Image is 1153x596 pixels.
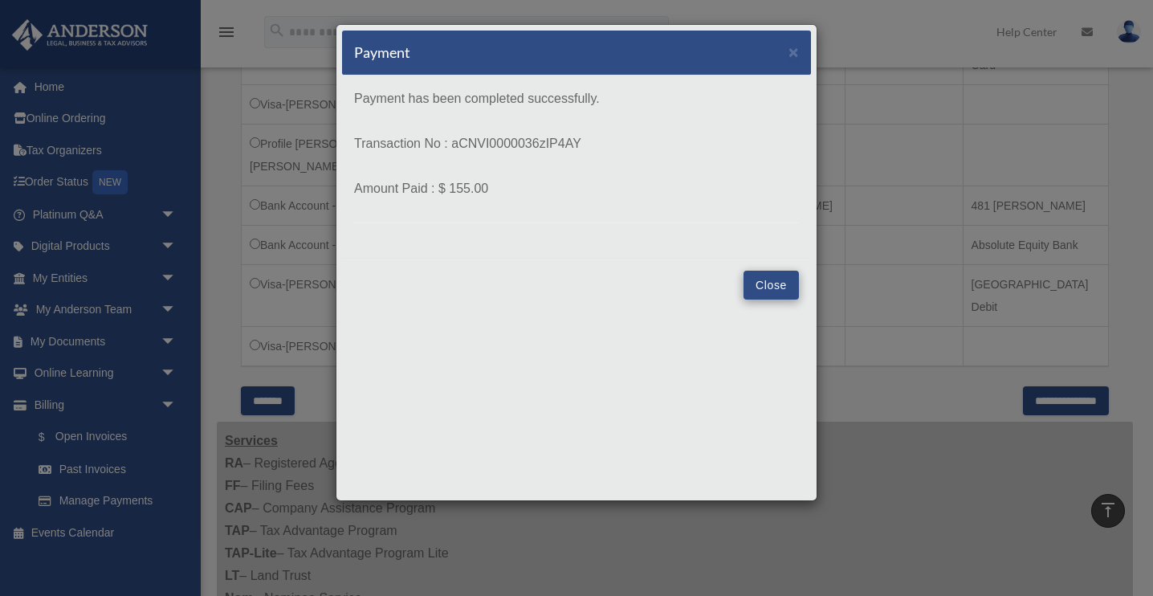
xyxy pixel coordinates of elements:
p: Payment has been completed successfully. [354,88,799,110]
p: Amount Paid : $ 155.00 [354,178,799,200]
button: Close [788,43,799,60]
button: Close [744,271,799,300]
span: × [788,43,799,61]
p: Transaction No : aCNVI0000036zIP4AY [354,133,799,155]
h5: Payment [354,43,410,63]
